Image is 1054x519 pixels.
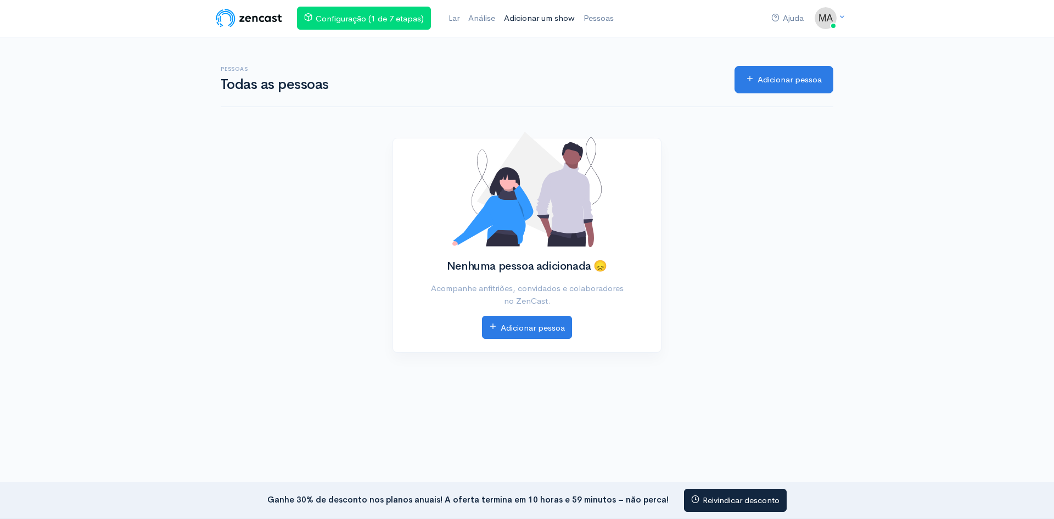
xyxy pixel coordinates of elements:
[468,13,495,23] font: Análise
[579,7,618,30] a: Pessoas
[758,74,822,85] font: Adicionar pessoa
[504,13,575,23] font: Adicionar um show
[584,13,614,23] font: Pessoas
[221,65,248,72] font: Pessoas
[444,7,464,30] a: Lar
[767,7,808,30] a: Ajuda
[316,13,424,24] font: Configuração (1 de 7 etapas)
[464,7,500,30] a: Análise
[431,283,624,306] font: Acompanhe anfitriões, convidados e colaboradores no ZenCast.
[815,7,837,29] img: ...
[482,316,572,339] a: Adicionar pessoa
[221,75,329,93] font: Todas as pessoas
[447,259,607,273] font: Nenhuma pessoa adicionada 😞
[267,494,669,504] font: Ganhe 30% de desconto nos planos anuais! A oferta termina em 10 horas e 59 minutos – não perca!
[297,7,431,30] a: Configuração (1 de 7 etapas)
[448,13,459,23] font: Lar
[735,66,833,93] a: Adicionar pessoa
[684,489,787,512] a: Reivindicar desconto
[500,7,579,30] a: Adicionar um show
[501,322,565,333] font: Adicionar pessoa
[452,132,602,247] img: Nenhuma pessoa adicionada
[703,495,780,506] font: Reivindicar desconto
[214,7,284,29] img: Logotipo do ZenCast
[783,13,804,23] font: Ajuda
